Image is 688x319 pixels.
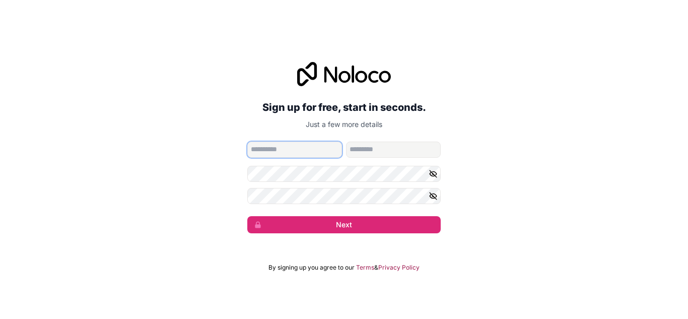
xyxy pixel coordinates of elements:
button: Next [247,216,441,233]
input: family-name [346,142,441,158]
a: Privacy Policy [378,264,420,272]
span: & [374,264,378,272]
span: By signing up you agree to our [268,264,355,272]
a: Terms [356,264,374,272]
input: Confirm password [247,188,441,204]
input: Password [247,166,441,182]
p: Just a few more details [247,119,441,130]
h2: Sign up for free, start in seconds. [247,98,441,116]
input: given-name [247,142,342,158]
